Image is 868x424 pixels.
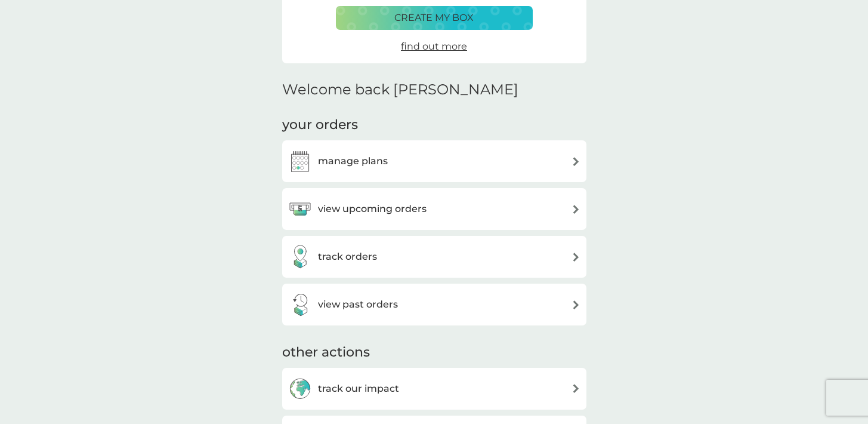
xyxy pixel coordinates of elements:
h3: your orders [282,116,358,134]
button: create my box [336,6,533,30]
img: arrow right [572,300,580,309]
h3: track our impact [318,381,399,397]
span: find out more [401,41,467,52]
h3: view upcoming orders [318,201,427,217]
img: arrow right [572,384,580,393]
h3: track orders [318,249,377,265]
h3: manage plans [318,153,388,169]
p: create my box [394,10,474,26]
h3: view past orders [318,297,398,312]
h2: Welcome back [PERSON_NAME] [282,81,518,99]
img: arrow right [572,205,580,214]
img: arrow right [572,253,580,262]
img: arrow right [572,157,580,166]
h3: other actions [282,343,370,362]
a: find out more [401,39,467,54]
